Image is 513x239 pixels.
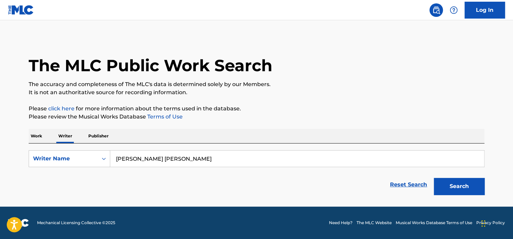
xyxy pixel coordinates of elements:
div: Writer Name [33,155,94,163]
a: Terms of Use [146,113,183,120]
p: Please for more information about the terms used in the database. [29,105,484,113]
div: Drag [481,213,485,234]
a: Reset Search [387,177,430,192]
p: Writer [56,129,74,143]
img: search [432,6,440,14]
p: Publisher [86,129,111,143]
button: Search [434,178,484,195]
form: Search Form [29,150,484,198]
a: Need Help? [329,220,353,226]
p: Work [29,129,44,143]
img: help [450,6,458,14]
a: Musical Works Database Terms of Use [396,220,472,226]
a: click here [48,105,74,112]
p: The accuracy and completeness of The MLC's data is determined solely by our Members. [29,80,484,88]
p: Please review the Musical Works Database [29,113,484,121]
span: Mechanical Licensing Collective © 2025 [37,220,115,226]
a: The MLC Website [357,220,392,226]
a: Public Search [429,3,443,17]
iframe: Chat Widget [479,207,513,239]
p: It is not an authoritative source for recording information. [29,88,484,97]
h1: The MLC Public Work Search [29,55,272,76]
img: MLC Logo [8,5,34,15]
a: Log In [464,2,505,19]
img: logo [8,219,29,227]
a: Privacy Policy [476,220,505,226]
div: Help [447,3,460,17]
